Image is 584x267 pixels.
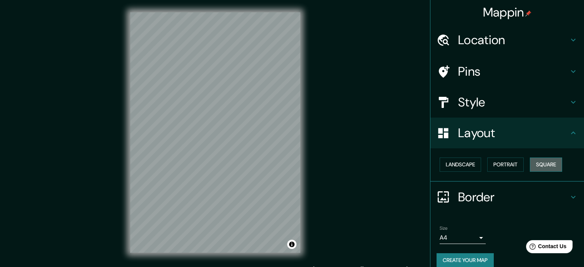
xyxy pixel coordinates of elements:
[487,158,524,172] button: Portrait
[516,237,576,259] iframe: Help widget launcher
[483,5,532,20] h4: Mappin
[458,32,569,48] h4: Location
[458,64,569,79] h4: Pins
[287,240,296,249] button: Toggle attribution
[525,10,531,17] img: pin-icon.png
[458,95,569,110] h4: Style
[440,232,486,244] div: A4
[430,56,584,87] div: Pins
[430,118,584,148] div: Layout
[130,12,300,253] canvas: Map
[440,225,448,231] label: Size
[430,87,584,118] div: Style
[430,25,584,55] div: Location
[440,158,481,172] button: Landscape
[430,182,584,212] div: Border
[530,158,562,172] button: Square
[458,189,569,205] h4: Border
[458,125,569,141] h4: Layout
